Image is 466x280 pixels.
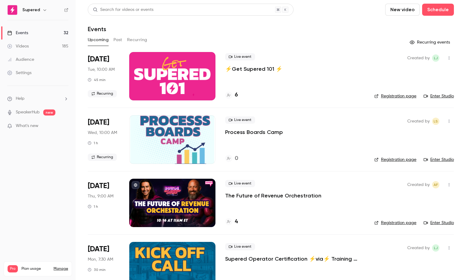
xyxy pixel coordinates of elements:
a: 4 [225,218,238,226]
span: Live event [225,53,255,60]
span: Ashley Freter [432,181,439,188]
div: 30 min [88,267,106,272]
div: Videos [7,43,29,49]
span: Help [16,96,25,102]
h4: 0 [235,155,238,163]
span: Lindsay John [432,54,439,62]
span: [DATE] [88,181,109,191]
div: Audience [7,57,34,63]
div: 1 h [88,141,98,145]
a: 0 [225,155,238,163]
button: New video [385,4,420,16]
span: Created by [407,118,430,125]
a: Enter Studio [424,93,454,99]
h4: 4 [235,218,238,226]
span: Created by [407,244,430,252]
button: Recurring [127,35,147,45]
span: Lindsay John [432,244,439,252]
div: Oct 16 Thu, 11:00 AM (America/New York) [88,179,120,227]
span: [DATE] [88,54,109,64]
div: 1 h [88,204,98,209]
span: Recurring [88,90,117,97]
span: What's new [16,123,38,129]
span: Wed, 10:00 AM [88,130,117,136]
a: ⚡️Get Supered 101 ⚡️ [225,65,282,73]
a: Supered Operator Certification ⚡️via⚡️ Training Grounds: Kickoff Call [225,255,365,262]
h4: 6 [235,91,238,99]
span: Pro [8,265,18,272]
span: new [43,109,55,116]
button: Schedule [422,4,454,16]
div: Search for videos or events [93,7,153,13]
span: Live event [225,243,255,250]
span: Plan usage [21,266,50,271]
span: Mon, 7:30 AM [88,256,113,262]
a: Enter Studio [424,157,454,163]
span: Created by [407,181,430,188]
span: Thu, 9:00 AM [88,193,113,199]
a: Manage [54,266,68,271]
a: Registration page [374,157,416,163]
span: AF [434,181,438,188]
span: Live event [225,116,255,124]
div: Events [7,30,28,36]
a: Process Boards Camp [225,129,283,136]
span: LS [434,118,438,125]
span: Created by [407,54,430,62]
span: [DATE] [88,118,109,127]
a: 6 [225,91,238,99]
a: Enter Studio [424,220,454,226]
span: Recurring [88,154,117,161]
div: 45 min [88,77,106,82]
a: SpeakerHub [16,109,40,116]
h1: Events [88,25,106,33]
span: Live event [225,180,255,187]
li: help-dropdown-opener [7,96,68,102]
span: [DATE] [88,244,109,254]
button: Recurring events [407,37,454,47]
button: Upcoming [88,35,109,45]
iframe: Noticeable Trigger [61,123,68,129]
h6: Supered [22,7,40,13]
a: Registration page [374,93,416,99]
div: Oct 15 Wed, 10:00 AM (America/Denver) [88,115,120,164]
span: LJ [434,54,438,62]
div: Settings [7,70,31,76]
div: Oct 14 Tue, 12:00 PM (America/New York) [88,52,120,100]
button: Past [113,35,122,45]
a: The Future of Revenue Orchestration [225,192,321,199]
span: Lindsey Smith [432,118,439,125]
span: Tue, 10:00 AM [88,67,115,73]
span: LJ [434,244,438,252]
a: Registration page [374,220,416,226]
img: Supered [8,5,17,15]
